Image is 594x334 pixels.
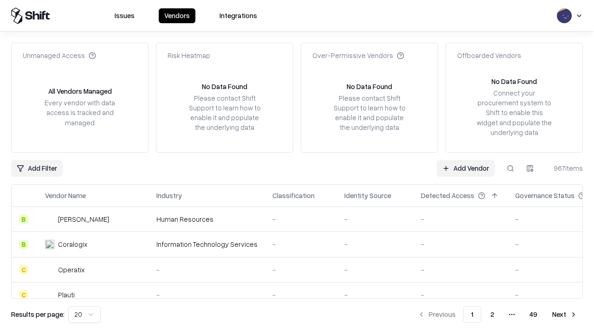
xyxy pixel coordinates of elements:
div: No Data Found [347,82,392,91]
div: [PERSON_NAME] [58,214,109,224]
div: - [344,265,406,275]
div: Unmanaged Access [23,51,96,60]
div: B [19,215,28,224]
a: Add Vendor [437,160,495,177]
div: - [344,290,406,300]
div: Human Resources [156,214,258,224]
div: B [19,240,28,249]
div: Industry [156,191,182,200]
div: No Data Found [202,82,247,91]
div: - [421,265,500,275]
div: Detected Access [421,191,474,200]
div: Offboarded Vendors [457,51,521,60]
div: - [156,290,258,300]
div: Plauti [58,290,75,300]
div: - [344,214,406,224]
div: - [421,239,500,249]
div: Information Technology Services [156,239,258,249]
button: Issues [109,8,140,23]
div: Risk Heatmap [168,51,210,60]
nav: pagination [412,306,583,323]
button: Add Filter [11,160,63,177]
div: - [344,239,406,249]
div: - [272,239,329,249]
div: Connect your procurement system to Shift to enable this widget and populate the underlying data [476,88,553,137]
button: Next [547,306,583,323]
div: Please contact Shift Support to learn how to enable it and populate the underlying data [186,93,263,133]
div: Governance Status [515,191,575,200]
div: - [272,265,329,275]
img: Operatix [45,265,54,274]
button: 49 [522,306,545,323]
div: All Vendors Managed [48,86,112,96]
div: Operatix [58,265,84,275]
div: C [19,290,28,299]
div: Identity Source [344,191,391,200]
div: - [421,290,500,300]
img: Deel [45,215,54,224]
div: Please contact Shift Support to learn how to enable it and populate the underlying data [331,93,408,133]
div: Over-Permissive Vendors [312,51,404,60]
div: - [156,265,258,275]
div: Classification [272,191,315,200]
div: Every vendor with data access is tracked and managed [41,98,118,127]
div: Coralogix [58,239,87,249]
button: 1 [463,306,481,323]
img: Plauti [45,290,54,299]
div: C [19,265,28,274]
div: 967 items [546,163,583,173]
button: 2 [483,306,502,323]
div: No Data Found [491,77,537,86]
button: Vendors [159,8,195,23]
div: - [421,214,500,224]
div: - [272,214,329,224]
img: Coralogix [45,240,54,249]
div: - [272,290,329,300]
button: Integrations [214,8,263,23]
p: Results per page: [11,309,65,319]
div: Vendor Name [45,191,86,200]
